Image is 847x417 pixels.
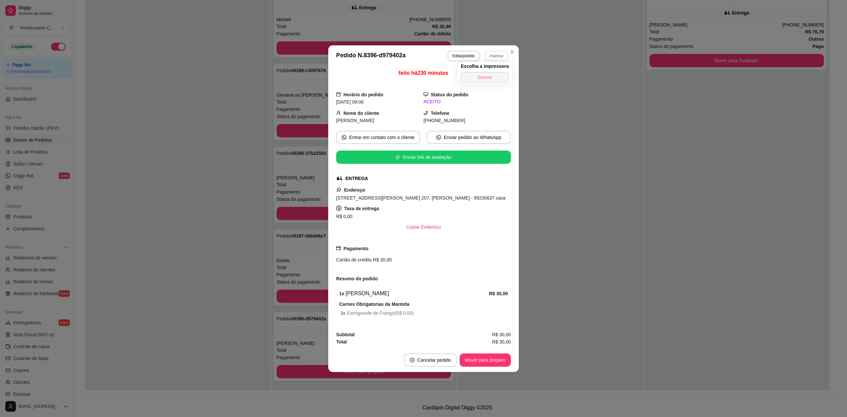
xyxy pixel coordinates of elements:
[336,92,341,97] span: calendar
[336,214,352,219] span: R$ 0,00
[339,291,344,296] strong: 1 x
[404,353,457,367] button: close-circleCancelar pedido
[395,155,400,160] span: star
[345,175,368,182] div: ENTREGA
[336,151,511,164] button: starEnviar link de avaliação
[340,309,508,317] span: Estrogonofe de Frango ( R$ 0,00 )
[336,332,355,337] strong: Subtotal
[336,111,341,115] span: user
[339,290,489,298] div: [PERSON_NAME]
[343,92,383,97] strong: Horário do pedido
[336,187,341,192] span: pushpin
[489,291,508,296] strong: R$ 30,00
[507,47,517,57] button: Close
[427,131,511,144] button: whats-appEnviar pedido ao WhatsApp
[436,135,441,140] span: whats-app
[336,206,341,211] span: dollar
[336,51,406,61] h3: Pedido N. 8396-d979402a
[344,206,379,211] strong: Taxa de entrega
[410,358,415,362] span: close-circle
[492,331,511,338] span: R$ 30,00
[423,118,465,123] span: [PHONE_NUMBER]
[492,338,511,346] span: R$ 30,00
[336,276,378,281] strong: Resumo do pedido
[460,353,511,367] button: Mover para preparo
[336,195,506,201] span: [STREET_ADDRESS][PERSON_NAME] 207, [PERSON_NAME] - 89230637 casa
[340,310,347,316] strong: 3 x
[431,111,450,116] strong: Telefone
[461,72,509,83] button: Delivery
[343,111,379,116] strong: Nome do cliente
[336,339,347,345] strong: Total
[423,92,428,97] span: desktop
[372,257,392,262] span: R$ 30,00
[431,92,468,97] strong: Status do pedido
[343,246,368,251] strong: Pagamento
[423,98,511,105] div: ACEITO
[485,51,508,61] button: Imprimir
[339,301,409,307] strong: Carnes Obrigatorias da Marmita
[448,51,479,61] button: Editarpedido
[423,111,428,115] span: phone
[399,70,448,76] span: feito há 230 minutos
[461,63,509,69] h4: Escolha a impressora
[342,135,346,140] span: whats-app
[344,187,365,193] strong: Endereço
[336,131,420,144] button: whats-appEntrar em contato com o cliente
[336,257,372,262] span: Cartão de crédito
[336,118,374,123] span: [PERSON_NAME]
[336,246,341,251] span: credit-card
[336,99,364,105] span: [DATE] 08:06
[401,220,446,234] button: Copiar Endereço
